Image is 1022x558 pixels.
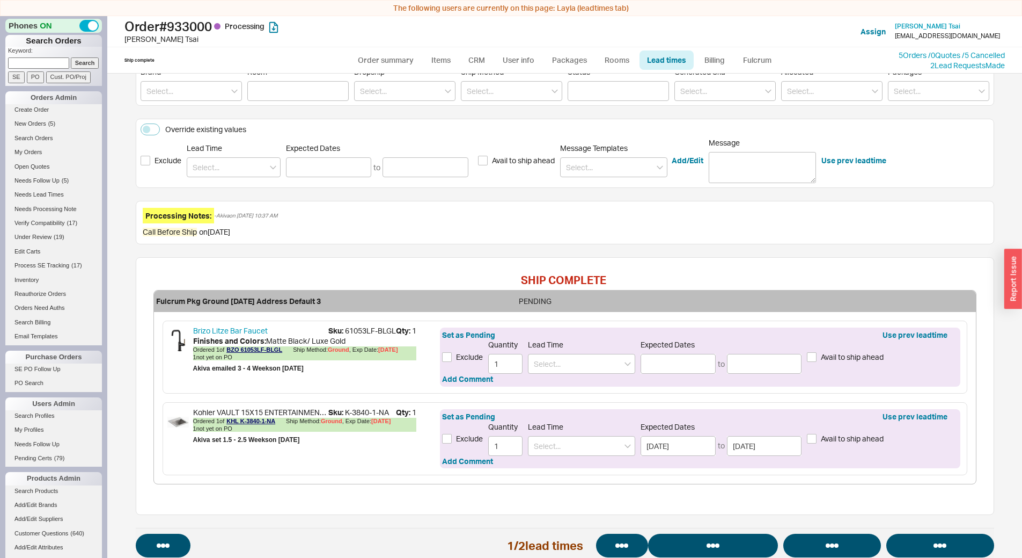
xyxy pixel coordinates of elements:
[552,89,558,93] svg: open menu
[328,326,343,335] b: Sku:
[709,152,816,183] textarea: Message
[193,354,416,360] div: 1 not yet on PO
[674,67,725,76] span: Generated Sku
[545,50,595,70] a: Packages
[396,325,416,336] span: 1
[807,352,817,362] input: Avail to ship ahead
[226,418,275,425] a: KHL K-3840-1-NA
[378,346,398,353] span: [DATE]
[528,340,563,349] span: Lead Time
[342,418,391,425] div: , Exp Date:
[5,231,102,243] a: Under Review(19)
[187,157,281,177] input: Select...
[141,124,160,135] button: Override existing values
[5,91,102,104] div: Orders Admin
[67,220,78,226] span: ( 17 )
[156,296,512,307] span: Fulcrum Pkg Ground [DATE] Address Default 3
[560,157,667,177] input: Select...
[424,50,459,70] a: Items
[895,32,1000,40] div: [EMAIL_ADDRESS][DOMAIN_NAME]
[328,346,349,353] b: Ground
[674,81,776,101] input: Select...
[5,542,102,553] a: Add/Edit Attributes
[167,330,189,351] img: 61053LF-BLGL-B1_dxssts
[5,317,102,328] a: Search Billing
[888,67,922,76] span: Packages
[286,143,468,153] span: Expected Dates
[328,408,343,417] b: Sku:
[349,346,398,354] div: , Exp Date:
[5,351,102,364] div: Purchase Orders
[765,89,771,93] svg: open menu
[354,67,385,76] span: Dropship
[321,418,342,424] b: Ground
[193,425,416,432] div: 1 not yet on PO
[781,81,883,101] input: Select...
[8,47,102,57] p: Keyword:
[445,89,451,93] svg: open menu
[5,175,102,186] a: Needs Follow Up(5)
[718,359,725,369] div: to
[495,50,542,70] a: User info
[861,26,886,37] button: Assign
[27,71,44,83] input: PO
[5,378,102,389] a: PO Search
[266,336,345,345] span: Matte Black/ Luxe Gold
[187,143,222,153] span: Lead Time
[492,155,555,166] span: Avail to ship ahead
[199,228,230,236] div: on [DATE]
[5,472,102,485] div: Products Admin
[442,352,452,362] input: Exclude
[528,422,563,431] span: Lead Time
[40,20,52,31] span: ON
[14,441,60,447] span: Needs Follow Up
[5,364,102,375] a: SE PO Follow Up
[54,234,64,240] span: ( 19 )
[328,407,396,418] span: K-3840-1-NA
[71,57,99,69] input: Search
[141,67,161,76] span: Brand
[14,220,65,226] span: Verify Compatibility
[5,118,102,129] a: New Orders(5)
[895,22,960,30] span: [PERSON_NAME] Tsai
[5,274,102,286] a: Inventory
[328,325,396,336] span: 61053LF-BLGL
[557,3,629,12] span: Layla (leadtimes tab)
[141,81,242,101] input: Select...
[442,330,495,340] button: Set as Pending
[641,340,802,350] span: Expected Dates
[895,23,960,30] a: [PERSON_NAME] Tsai
[165,124,246,135] div: Override existing values
[528,354,635,374] input: Select...
[5,260,102,271] a: Process SE Tracking(17)
[270,165,276,170] svg: open menu
[155,155,181,166] span: Exclude
[5,485,102,497] a: Search Products
[124,57,155,63] div: Ship complete
[226,346,282,354] a: BZO 61053LF-BLGL
[456,433,483,444] span: Exclude
[821,433,884,444] span: Avail to ship ahead
[624,362,631,366] svg: open menu
[14,177,60,184] span: Needs Follow Up
[5,424,102,436] a: My Profiles
[5,133,102,144] a: Search Orders
[488,436,523,456] input: Quantity
[193,407,328,418] span: Kohler VAULT 15X15 ENTERTAINMENT SINK
[461,50,492,70] a: CRM
[396,408,410,417] b: Qty:
[143,208,214,224] div: Processing Notes:
[247,67,267,76] span: Room
[5,528,102,539] a: Customer Questions(640)
[624,444,631,448] svg: open menu
[456,352,483,363] span: Exclude
[54,455,65,461] span: ( 79 )
[193,418,416,425] div: Ordered 1 of Ship Method:
[442,374,493,385] button: Add Comment
[597,50,637,70] a: Rooms
[14,455,52,461] span: Pending Certs
[488,354,523,374] input: Quantity
[872,89,878,93] svg: open menu
[519,296,613,307] div: PENDING
[442,434,452,444] input: Exclude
